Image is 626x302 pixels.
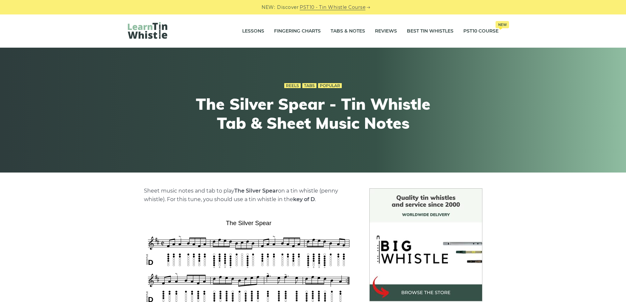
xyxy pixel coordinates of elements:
p: Sheet music notes and tab to play on a tin whistle (penny whistle). For this tune, you should use... [144,187,354,204]
a: Reviews [375,23,397,39]
a: Best Tin Whistles [407,23,453,39]
strong: The Silver Spear [234,188,278,194]
a: Lessons [242,23,264,39]
a: Tabs & Notes [331,23,365,39]
h1: The Silver Spear - Tin Whistle Tab & Sheet Music Notes [192,95,434,132]
span: New [496,21,509,28]
a: Popular [318,83,342,88]
a: Reels [284,83,301,88]
img: LearnTinWhistle.com [128,22,167,39]
img: BigWhistle Tin Whistle Store [369,188,482,301]
a: Tabs [302,83,316,88]
a: PST10 CourseNew [463,23,498,39]
a: Fingering Charts [274,23,321,39]
strong: key of D [293,196,315,202]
